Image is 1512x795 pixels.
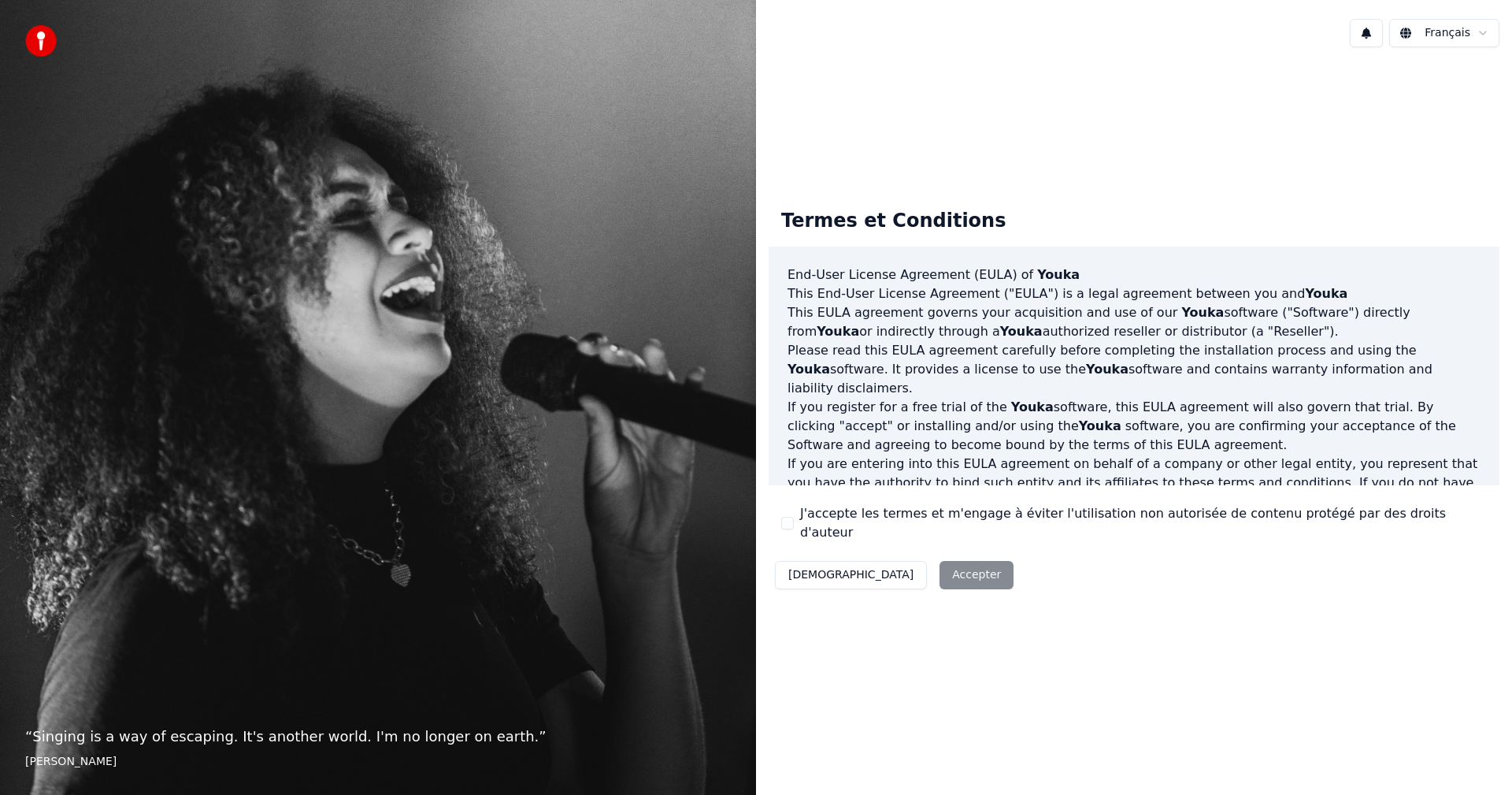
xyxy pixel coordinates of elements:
[787,266,1480,284] h3: End-User License Agreement (EULA) of
[1079,418,1121,433] span: Youka
[1181,305,1224,320] span: Youka
[787,303,1480,341] p: This EULA agreement governs your acquisition and use of our software ("Software") directly from o...
[1000,324,1043,339] span: Youka
[787,341,1480,398] p: Please read this EULA agreement carefully before completing the installation process and using th...
[1305,286,1347,301] span: Youka
[787,284,1480,303] p: This End-User License Agreement ("EULA") is a legal agreement between you and
[787,398,1480,455] p: If you register for a free trial of the software, this EULA agreement will also govern that trial...
[1086,362,1128,377] span: Youka
[775,561,927,589] button: [DEMOGRAPHIC_DATA]
[25,25,57,57] img: youka
[1037,267,1080,282] span: Youka
[787,362,830,377] span: Youka
[800,504,1487,542] label: J'accepte les termes et m'engage à éviter l'utilisation non autorisée de contenu protégé par des ...
[769,196,1018,247] div: Termes et Conditions
[25,754,731,770] footer: [PERSON_NAME]
[25,726,731,748] p: “ Singing is a way of escaping. It's another world. I'm no longer on earth. ”
[817,324,859,339] span: Youka
[787,455,1480,530] p: If you are entering into this EULA agreement on behalf of a company or other legal entity, you re...
[1011,399,1054,414] span: Youka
